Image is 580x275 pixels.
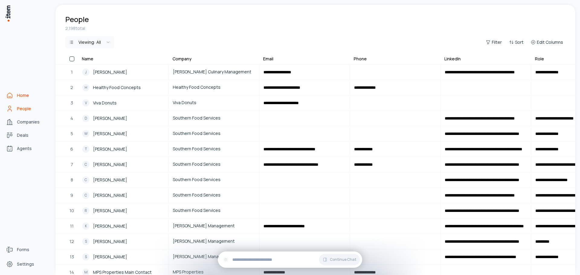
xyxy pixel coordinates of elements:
[173,115,255,121] span: Southern Food Services
[218,251,362,268] div: Continue Chat
[169,111,259,126] a: Southern Food Services
[169,203,259,218] a: Southern Food Services
[4,103,50,115] a: People
[82,130,89,137] div: W
[70,146,73,152] span: 6
[4,129,50,141] a: Deals
[71,161,73,168] span: 7
[79,203,168,218] a: R[PERSON_NAME]
[82,145,89,153] div: T
[69,238,74,245] span: 12
[492,39,502,45] span: Filter
[65,14,89,24] h1: People
[82,56,93,62] div: Name
[169,234,259,249] a: [PERSON_NAME] Management
[17,261,34,267] span: Settings
[69,207,74,214] span: 10
[263,56,273,62] div: Email
[93,207,127,214] span: [PERSON_NAME]
[515,39,524,45] span: Sort
[82,115,89,122] div: D
[79,250,168,264] a: S[PERSON_NAME]
[4,89,50,101] a: Home
[17,92,29,98] span: Home
[93,146,127,152] span: [PERSON_NAME]
[5,5,11,22] img: Item Brain Logo
[93,177,127,183] span: [PERSON_NAME]
[169,250,259,264] a: [PERSON_NAME] Management
[173,69,255,75] span: [PERSON_NAME] Culinary Management
[93,161,127,168] span: [PERSON_NAME]
[71,130,73,137] span: 5
[70,192,73,199] span: 9
[173,99,255,106] span: Viva Donuts
[17,119,40,125] span: Companies
[65,25,565,31] div: 2,198 total
[70,223,74,229] span: 11
[173,145,255,152] span: Southern Food Services
[93,238,127,245] span: [PERSON_NAME]
[93,84,141,91] span: Healthy Food Concepts
[17,106,31,112] span: People
[169,126,259,141] a: Southern Food Services
[82,99,89,107] div: V
[173,176,255,183] span: Southern Food Services
[169,65,259,79] a: [PERSON_NAME] Culinary Management
[528,38,565,46] button: Edit Columns
[354,56,367,62] div: Phone
[79,65,168,79] a: J[PERSON_NAME]
[79,39,101,45] div: Viewing:
[93,115,127,122] span: [PERSON_NAME]
[79,80,168,95] a: HHealthy Food Concepts
[70,84,73,91] span: 2
[4,244,50,256] a: Forms
[79,157,168,172] a: C[PERSON_NAME]
[17,145,32,152] span: Agents
[82,176,89,184] div: C
[17,132,28,138] span: Deals
[93,254,127,260] span: [PERSON_NAME]
[93,192,127,199] span: [PERSON_NAME]
[169,188,259,203] a: Southern Food Services
[82,69,89,76] div: J
[82,222,89,230] div: K
[169,142,259,156] a: Southern Food Services
[330,257,356,262] span: Continue Chat
[4,258,50,270] a: Settings
[169,219,259,233] a: [PERSON_NAME] Management
[483,38,504,46] button: Filter
[82,161,89,168] div: C
[537,39,563,45] span: Edit Columns
[70,254,74,260] span: 13
[173,253,255,260] span: [PERSON_NAME] Management
[79,96,168,110] a: VViva Donuts
[82,253,89,261] div: S
[173,161,255,168] span: Southern Food Services
[93,69,127,75] span: [PERSON_NAME]
[319,254,360,265] button: Continue Chat
[79,142,168,156] a: T[PERSON_NAME]
[169,96,259,110] a: Viva Donuts
[79,188,168,203] a: C[PERSON_NAME]
[4,116,50,128] a: Companies
[173,238,255,245] span: [PERSON_NAME] Management
[82,207,89,214] div: R
[507,38,526,46] button: Sort
[71,100,73,106] span: 3
[82,192,89,199] div: C
[82,84,89,91] div: H
[79,126,168,141] a: W[PERSON_NAME]
[169,80,259,95] a: Healthy Food Concepts
[93,100,117,106] span: Viva Donuts
[71,69,73,75] span: 1
[79,219,168,233] a: K[PERSON_NAME]
[4,142,50,155] a: Agents
[535,56,544,62] div: Role
[173,207,255,214] span: Southern Food Services
[173,130,255,137] span: Southern Food Services
[79,111,168,126] a: D[PERSON_NAME]
[71,177,73,183] span: 8
[169,173,259,187] a: Southern Food Services
[82,238,89,245] div: S
[70,115,73,122] span: 4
